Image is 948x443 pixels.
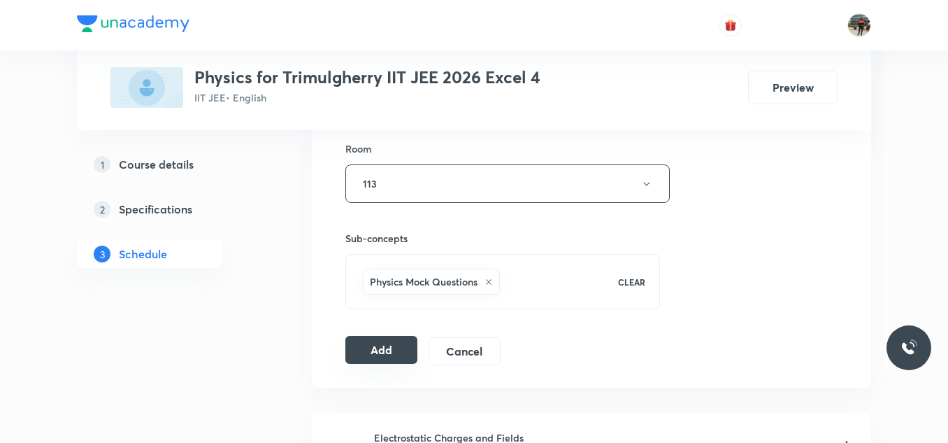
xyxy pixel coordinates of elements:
[110,67,183,108] img: 2004ED34-2FD0-4A63-9EAC-40DA84009FF3_plus.png
[119,201,192,218] h5: Specifications
[94,201,110,218] p: 2
[429,337,501,365] button: Cancel
[345,164,670,203] button: 113
[900,339,917,356] img: ttu
[847,13,871,37] img: Shrikanth Reddy
[77,15,189,36] a: Company Logo
[77,195,267,223] a: 2Specifications
[94,246,110,262] p: 3
[748,71,838,104] button: Preview
[345,141,372,156] h6: Room
[77,15,189,32] img: Company Logo
[194,90,540,105] p: IIT JEE • English
[345,336,417,364] button: Add
[119,246,167,262] h5: Schedule
[370,274,477,289] h6: Physics Mock Questions
[94,156,110,173] p: 1
[724,19,737,31] img: avatar
[119,156,194,173] h5: Course details
[618,276,645,288] p: CLEAR
[345,231,660,246] h6: Sub-concepts
[194,67,540,87] h3: Physics for Trimulgherry IIT JEE 2026 Excel 4
[719,14,742,36] button: avatar
[77,150,267,178] a: 1Course details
